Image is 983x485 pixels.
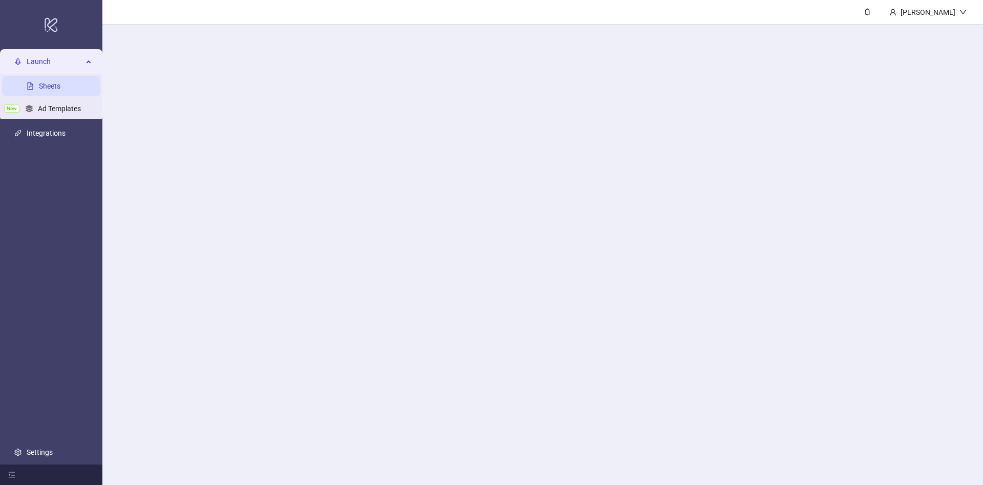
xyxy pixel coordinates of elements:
[14,58,22,65] span: rocket
[889,9,896,16] span: user
[896,7,959,18] div: [PERSON_NAME]
[959,9,967,16] span: down
[27,129,66,137] a: Integrations
[27,448,53,456] a: Settings
[864,8,871,15] span: bell
[8,471,15,478] span: menu-fold
[39,82,60,90] a: Sheets
[38,104,81,113] a: Ad Templates
[27,51,83,72] span: Launch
